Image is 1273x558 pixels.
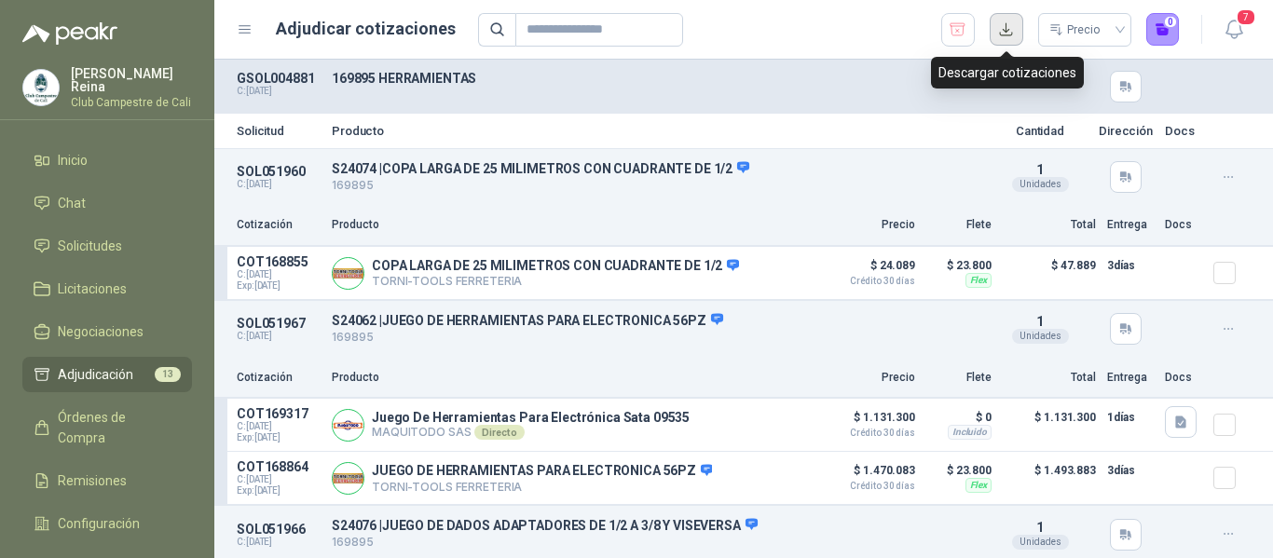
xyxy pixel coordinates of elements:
p: COPA LARGA DE 25 MILIMETROS CON CUADRANTE DE 1/2 [372,258,739,275]
span: Remisiones [58,470,127,491]
p: Dirección [1098,125,1154,137]
span: Crédito 30 días [822,429,915,438]
img: Company Logo [333,410,363,441]
a: Adjudicación13 [22,357,192,392]
p: Producto [332,216,811,234]
span: 1 [1036,520,1044,535]
p: $ 1.131.300 [822,406,915,438]
span: C: [DATE] [237,474,321,485]
a: Inicio [22,143,192,178]
p: C: [DATE] [237,179,321,190]
div: Unidades [1012,535,1069,550]
span: Chat [58,193,86,213]
p: TORNI-TOOLS FERRETERIA [372,480,712,494]
p: Producto [332,369,811,387]
div: Unidades [1012,177,1069,192]
span: 7 [1236,8,1256,26]
p: Entrega [1107,369,1154,387]
button: 7 [1217,13,1251,47]
span: Crédito 30 días [822,482,915,491]
p: GSOL004881 [237,71,321,86]
p: Flete [926,216,992,234]
p: Club Campestre de Cali [71,97,192,108]
span: 13 [155,367,181,382]
p: C: [DATE] [237,331,321,342]
p: Producto [332,125,982,137]
p: $ 1.131.300 [1003,406,1096,443]
img: Company Logo [23,70,59,105]
span: C: [DATE] [237,269,321,280]
span: Configuración [58,513,140,534]
p: $ 24.089 [822,254,915,286]
span: Negociaciones [58,321,144,342]
p: Precio [822,369,915,387]
p: JUEGO DE HERRAMIENTAS PARA ELECTRONICA 56PZ [372,463,712,480]
p: 1 días [1107,406,1154,429]
span: 1 [1036,314,1044,329]
p: COT168855 [237,254,321,269]
a: Órdenes de Compra [22,400,192,456]
p: C: [DATE] [237,537,321,548]
p: $ 23.800 [926,254,992,277]
p: $ 1.470.083 [822,459,915,491]
div: Directo [474,425,524,440]
span: Exp: [DATE] [237,432,321,443]
a: Solicitudes [22,228,192,264]
a: Licitaciones [22,271,192,306]
p: S24076 | JUEGO DE DADOS ADAPTADORES DE 1/2 A 3/8 Y VISEVERSA [332,517,982,534]
p: Entrega [1107,216,1154,234]
a: Negociaciones [22,314,192,349]
p: 169895 HERRAMIENTAS [332,71,982,86]
p: Docs [1165,216,1202,234]
p: Juego De Herramientas Para Electrónica Sata 09535 [372,410,690,425]
p: $ 23.800 [926,459,992,482]
div: Unidades [1012,329,1069,344]
div: Descargar cotizaciones [931,57,1084,88]
img: Company Logo [333,258,363,289]
button: 0 [1146,13,1180,47]
div: Flex [965,273,992,288]
p: SOL051960 [237,164,321,179]
p: $ 1.493.883 [1003,459,1096,497]
img: Logo peakr [22,22,117,45]
p: Solicitud [237,125,321,137]
p: 169895 [332,534,982,551]
span: Órdenes de Compra [58,407,174,448]
p: 3 días [1107,459,1154,482]
p: 169895 [332,177,982,195]
a: Remisiones [22,463,192,498]
p: $ 47.889 [1003,254,1096,292]
p: Total [1003,216,1096,234]
p: Docs [1165,369,1202,387]
p: 169895 [332,329,982,347]
p: COT169317 [237,406,321,421]
div: Precio [1049,16,1103,44]
p: COT168864 [237,459,321,474]
span: C: [DATE] [237,421,321,432]
span: Exp: [DATE] [237,485,321,497]
p: [PERSON_NAME] Reina [71,67,192,93]
p: TORNI-TOOLS FERRETERIA [372,274,739,288]
p: Docs [1165,125,1202,137]
h1: Adjudicar cotizaciones [276,16,456,42]
p: Flete [926,369,992,387]
p: 3 días [1107,254,1154,277]
span: Adjudicación [58,364,133,385]
span: Crédito 30 días [822,277,915,286]
p: Cotización [237,216,321,234]
span: Licitaciones [58,279,127,299]
a: Configuración [22,506,192,541]
p: S24062 | JUEGO DE HERRAMIENTAS PARA ELECTRONICA 56PZ [332,312,982,329]
div: Incluido [948,425,992,440]
p: MAQUITODO SAS [372,425,690,440]
p: SOL051966 [237,522,321,537]
p: $ 0 [926,406,992,429]
a: Chat [22,185,192,221]
span: Exp: [DATE] [237,280,321,292]
p: Cotización [237,369,321,387]
img: Company Logo [333,463,363,494]
p: S24074 | COPA LARGA DE 25 MILIMETROS CON CUADRANTE DE 1/2 [332,160,982,177]
p: SOL051967 [237,316,321,331]
span: Inicio [58,150,88,170]
p: C: [DATE] [237,86,321,97]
